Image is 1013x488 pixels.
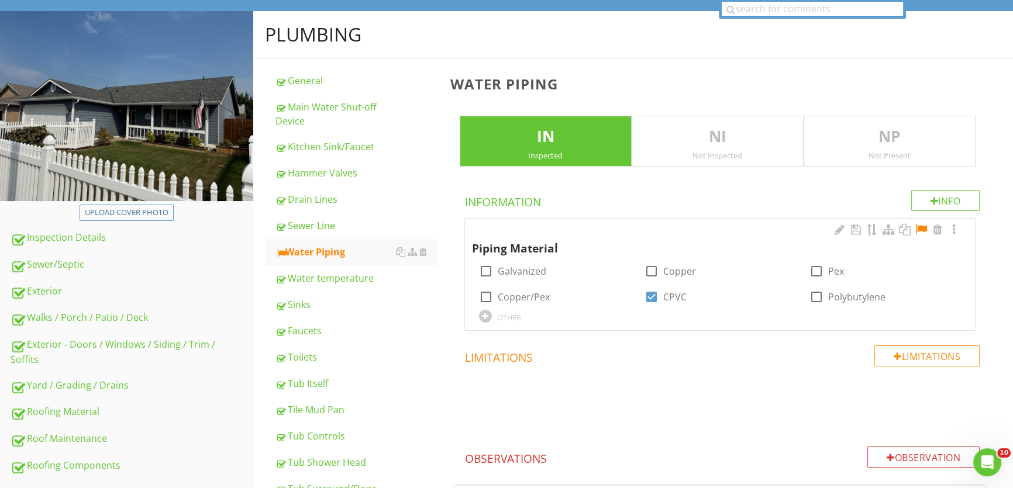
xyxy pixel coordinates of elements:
h3: Water Piping [450,76,994,92]
div: Main Water Shut-off Device [275,100,436,128]
input: search for comments [722,2,903,16]
iframe: Intercom live chat [973,448,1001,476]
div: Not Inspected [632,151,803,160]
div: Inspected [460,151,631,160]
div: Kitchen Sink/Faucet [275,140,436,154]
div: Limitations [874,345,980,366]
p: NP [804,125,975,148]
div: Drain Lines [275,192,436,206]
div: Walks / Porch / Patio / Deck [11,310,253,326]
label: Galvanized [498,265,546,277]
div: Tile Mud Pan [275,403,436,417]
span: 10 [997,448,1011,458]
div: Sewer/Septic [11,257,253,272]
div: Inspection Details [11,230,253,245]
div: OTHER [497,313,521,322]
div: Roofing Material [11,404,253,420]
div: Sinks [275,297,436,312]
div: Upload cover photo [85,207,168,219]
div: Water Piping [275,245,436,259]
div: Hammer Valves [275,166,436,180]
div: Not Present [804,151,975,160]
h4: Limitations [465,345,980,365]
div: Sewer Line [275,219,436,233]
div: Info [911,190,980,211]
div: Tub Itself [275,376,436,390]
label: Pex [828,265,844,277]
div: Faucets [275,324,436,338]
div: Exterior - Doors / Windows / Siding / Trim / Soffits [11,337,253,366]
label: Copper [663,265,695,277]
h4: Information [465,190,980,210]
div: Roof Maintenance [11,431,253,447]
div: Water temperature [275,271,436,285]
div: Toilets [275,350,436,364]
div: Tub Shower Head [275,455,436,469]
div: Exterior [11,284,253,299]
label: CPVC [663,291,686,303]
div: Plumbing [265,23,361,46]
div: Yard / Grading / Drains [11,378,253,393]
div: Piping Material [472,223,943,257]
label: Copper/Pex [498,291,550,303]
div: Observation [867,447,980,468]
h4: Observations [465,447,980,466]
label: Polybutylene [828,291,885,303]
div: Tub Controls [275,429,436,443]
p: IN [460,125,631,148]
button: Upload cover photo [80,205,174,221]
p: NI [632,125,803,148]
div: General [275,74,436,88]
div: Roofing Components [11,458,253,473]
